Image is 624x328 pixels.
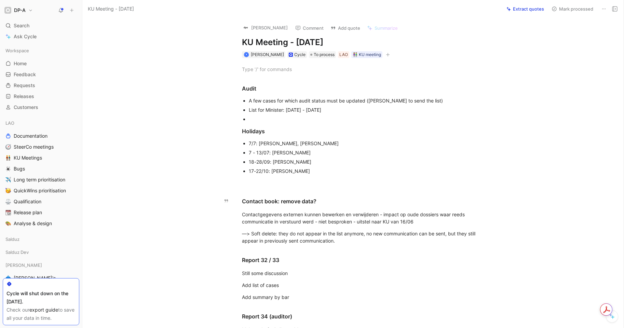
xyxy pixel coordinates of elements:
[239,23,291,33] button: logo[PERSON_NAME]
[5,221,11,226] img: 🎨
[548,4,596,14] button: Mark processed
[3,142,79,152] a: 🧭SteerCo meetings
[3,31,79,42] a: Ask Cycle
[3,91,79,101] a: Releases
[3,131,79,141] a: Documentation
[242,230,478,244] div: —> Soft delete: they do not appear in the list anymore, no new communication can be sent, but the...
[14,22,29,30] span: Search
[242,270,478,277] div: Still some discussion
[3,196,79,207] a: ⚖️Qualification
[242,37,478,48] h1: KU Meeting - [DATE]
[4,154,12,162] button: 👬
[3,175,79,185] a: ✈️Long term prioritisation
[3,273,79,283] a: 🔷[PERSON_NAME]'s
[244,53,248,57] div: B
[251,52,284,57] span: [PERSON_NAME]
[3,5,35,15] button: DP-ADP-A
[3,207,79,218] a: 📆Release plan
[375,25,398,31] span: Summarize
[14,143,54,150] span: SteerCo meetings
[14,165,25,172] span: Bugs
[5,210,11,215] img: 📆
[5,275,11,281] img: 🔷
[242,256,478,264] div: Report 32 / 33
[14,154,42,161] span: KU Meetings
[249,158,478,165] div: 18-28/09: [PERSON_NAME]
[249,149,478,156] div: 7 - 13/07: [PERSON_NAME]
[292,23,327,33] button: Comment
[5,144,11,150] img: 🧭
[14,104,38,111] span: Customers
[14,71,36,78] span: Feedback
[3,247,79,259] div: Salduz Dev
[3,234,79,246] div: Salduz
[242,127,478,135] div: Holidays
[3,260,79,270] div: [PERSON_NAME]
[14,93,34,100] span: Releases
[5,188,11,193] img: 🥳
[3,247,79,257] div: Salduz Dev
[6,289,76,306] div: Cycle will shut down on the [DATE].
[4,208,12,217] button: 📆
[14,60,27,67] span: Home
[3,186,79,196] a: 🥳QuickWins prioritisation
[314,51,335,58] span: To process
[4,176,12,184] button: ✈️
[6,306,76,322] div: Check our to save all your data in time.
[3,69,79,80] a: Feedback
[3,58,79,69] a: Home
[327,23,363,33] button: Add quote
[3,153,79,163] a: 👬KU Meetings
[5,236,19,243] span: Salduz
[14,187,66,194] span: QuickWins prioritisation
[249,106,478,113] div: List for Minister: [DATE] - [DATE]
[242,312,478,320] div: Report 34 (auditor)
[14,133,48,139] span: Documentation
[5,177,11,182] img: ✈️
[29,307,58,313] a: export guide
[3,102,79,112] a: Customers
[14,209,42,216] span: Release plan
[4,143,12,151] button: 🧭
[14,82,35,89] span: Requests
[3,218,79,229] a: 🎨Analyse & design
[5,166,11,172] img: 🕷️
[249,97,478,104] div: A few cases for which audit status must be updated ([PERSON_NAME] to send the list)
[3,164,79,174] a: 🕷️Bugs
[364,23,401,33] button: Summarize
[242,197,478,205] div: Contact book: remove data?
[503,4,547,14] button: Extract quotes
[5,262,42,269] span: [PERSON_NAME]
[339,51,348,58] div: LAO
[4,187,12,195] button: 🥳
[5,120,14,126] span: LAO
[242,24,249,31] img: logo
[242,293,478,301] div: Add summary by bar
[309,51,336,58] div: To process
[5,199,11,204] img: ⚖️
[3,45,79,56] div: Workspace
[249,167,478,175] div: 17-22/10: [PERSON_NAME]
[3,80,79,91] a: Requests
[242,282,478,289] div: Add list of cases
[294,51,306,58] div: Cycle
[4,219,12,228] button: 🎨
[5,47,29,54] span: Workspace
[14,275,56,282] span: [PERSON_NAME]'s
[4,7,11,14] img: DP-A
[14,7,26,13] h1: DP-A
[4,165,12,173] button: 🕷️
[249,140,478,147] div: 7/7: [PERSON_NAME], [PERSON_NAME]
[14,198,41,205] span: Qualification
[3,118,79,128] div: LAO
[3,20,79,31] div: Search
[14,32,37,41] span: Ask Cycle
[88,5,134,13] span: KU Meeting - [DATE]
[242,211,478,225] div: Contactgegevens externen kunnen bewerken en verwijderen - impact op oude dossiers waar reeds comm...
[4,197,12,206] button: ⚖️
[5,249,29,256] span: Salduz Dev
[4,274,12,282] button: 🔷
[14,176,65,183] span: Long term prioritisation
[14,220,52,227] span: Analyse & design
[5,155,11,161] img: 👬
